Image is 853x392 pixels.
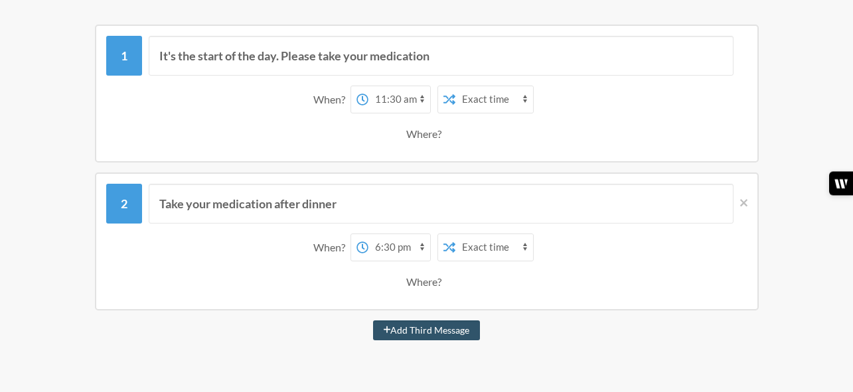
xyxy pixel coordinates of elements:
div: When? [313,86,350,113]
button: Add Third Message [373,320,481,340]
div: Where? [406,120,447,148]
div: Where? [406,268,447,296]
input: Message [149,36,734,76]
div: When? [313,233,350,261]
input: Message [149,184,734,224]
